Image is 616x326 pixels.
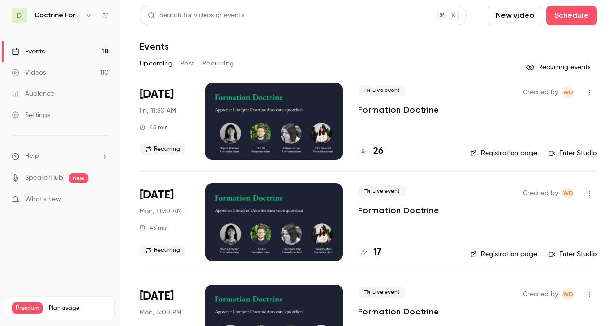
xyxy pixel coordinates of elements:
a: Formation Doctrine [358,306,439,317]
span: Webinar Doctrine [562,288,574,300]
div: Oct 10 Fri, 11:30 AM (Europe/Paris) [140,83,190,160]
span: [DATE] [140,87,174,102]
h4: 17 [373,246,381,259]
span: Help [25,151,39,161]
span: What's new [25,195,61,205]
a: Enter Studio [549,148,597,158]
iframe: Noticeable Trigger [97,196,109,204]
div: Audience [12,89,54,99]
div: Events [12,47,45,56]
a: 26 [358,145,383,158]
button: Upcoming [140,56,173,71]
li: help-dropdown-opener [12,151,109,161]
span: Live event [358,287,406,298]
span: D [17,11,22,21]
span: Recurring [140,143,186,155]
span: WD [563,187,573,199]
span: [DATE] [140,288,174,304]
span: Created by [523,87,558,98]
span: Recurring [140,245,186,256]
span: Premium [12,302,43,314]
span: Fri, 11:30 AM [140,106,176,116]
div: Settings [12,110,50,120]
span: Live event [358,85,406,96]
button: Recurring [202,56,234,71]
button: New video [488,6,542,25]
span: Mon, 5:00 PM [140,308,181,317]
span: Created by [523,187,558,199]
span: new [69,173,88,183]
a: Formation Doctrine [358,205,439,216]
a: Registration page [470,148,537,158]
a: Enter Studio [549,249,597,259]
span: [DATE] [140,187,174,203]
span: Live event [358,185,406,197]
span: Plan usage [49,304,108,312]
div: Search for videos or events [148,11,244,21]
a: SpeakerHub [25,173,63,183]
span: Webinar Doctrine [562,87,574,98]
a: 17 [358,246,381,259]
div: 45 min [140,123,168,131]
h6: Doctrine Formation Avocats [35,11,81,20]
button: Schedule [546,6,597,25]
div: Oct 13 Mon, 11:30 AM (Europe/Paris) [140,183,190,261]
span: Created by [523,288,558,300]
div: Videos [12,68,46,78]
span: Webinar Doctrine [562,187,574,199]
span: Mon, 11:30 AM [140,207,182,216]
a: Formation Doctrine [358,104,439,116]
button: Recurring events [522,60,597,75]
span: WD [563,87,573,98]
a: Registration page [470,249,537,259]
button: Past [180,56,194,71]
div: 45 min [140,224,168,232]
h1: Events [140,40,169,52]
h4: 26 [373,145,383,158]
span: WD [563,288,573,300]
